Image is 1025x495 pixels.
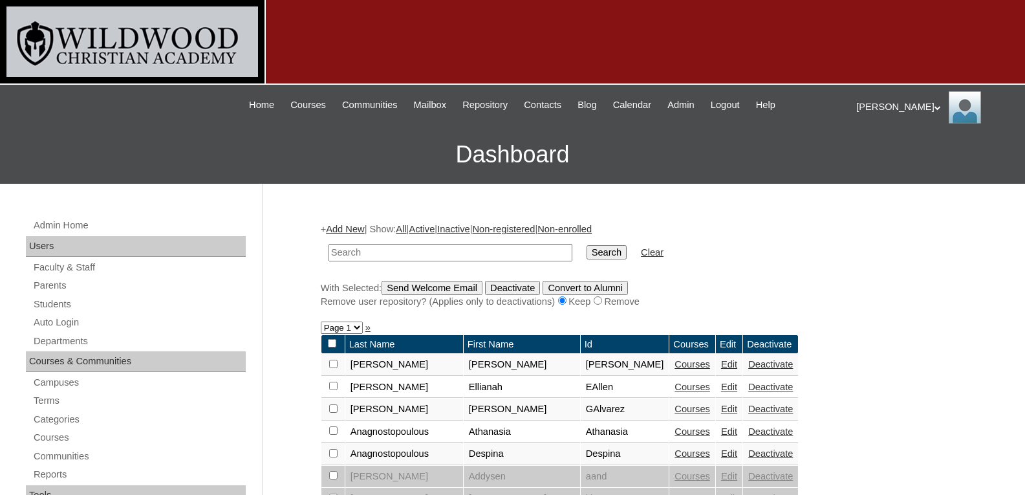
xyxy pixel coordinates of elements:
td: [PERSON_NAME] [345,377,463,399]
td: Addysen [464,466,580,488]
a: Calendar [607,98,658,113]
a: Admin [661,98,701,113]
span: Communities [342,98,398,113]
a: Departments [32,333,246,349]
a: Clear [641,247,664,258]
input: Deactivate [485,281,540,295]
a: Add New [326,224,364,234]
span: Logout [711,98,740,113]
a: Courses [284,98,332,113]
td: [PERSON_NAME] [581,354,669,376]
a: Courses [674,359,710,369]
div: Courses & Communities [26,351,246,372]
span: Courses [290,98,326,113]
a: Repository [456,98,514,113]
span: Repository [462,98,508,113]
td: Athanasia [581,421,669,443]
a: Parents [32,278,246,294]
a: Active [409,224,435,234]
a: Communities [336,98,404,113]
td: [PERSON_NAME] [464,354,580,376]
a: » [365,322,371,333]
a: Mailbox [407,98,453,113]
a: Edit [721,448,737,459]
a: Courses [32,430,246,446]
a: Students [32,296,246,313]
div: Users [26,236,246,257]
span: Contacts [524,98,561,113]
a: Edit [721,404,737,414]
td: Anagnostopoulous [345,443,463,465]
td: Anagnostopoulous [345,421,463,443]
div: + | Show: | | | | [321,223,961,308]
a: Courses [674,471,710,481]
a: Admin Home [32,217,246,234]
input: Convert to Alumni [543,281,628,295]
td: Deactivate [743,335,798,354]
td: [PERSON_NAME] [345,354,463,376]
a: Inactive [437,224,470,234]
input: Send Welcome Email [382,281,482,295]
a: Categories [32,412,246,428]
td: EAllen [581,377,669,399]
td: Despina [581,443,669,465]
a: Contacts [517,98,568,113]
td: Id [581,335,669,354]
a: Deactivate [748,426,793,437]
div: With Selected: [321,281,961,309]
a: Faculty & Staff [32,259,246,276]
a: Deactivate [748,382,793,392]
input: Search [587,245,627,259]
td: Courses [669,335,715,354]
div: [PERSON_NAME] [856,91,1012,124]
td: [PERSON_NAME] [345,399,463,421]
a: Non-enrolled [537,224,592,234]
a: Home [243,98,281,113]
td: Ellianah [464,377,580,399]
td: First Name [464,335,580,354]
h3: Dashboard [6,126,1019,184]
a: Edit [721,426,737,437]
a: Deactivate [748,448,793,459]
a: All [396,224,406,234]
img: Jill Isaac [949,91,981,124]
td: Athanasia [464,421,580,443]
a: Deactivate [748,471,793,481]
td: Edit [716,335,742,354]
a: Reports [32,467,246,483]
td: GAlvarez [581,399,669,421]
a: Courses [674,382,710,392]
input: Search [329,244,572,261]
a: Auto Login [32,314,246,331]
td: aand [581,466,669,488]
span: Mailbox [414,98,447,113]
a: Edit [721,382,737,392]
td: [PERSON_NAME] [464,399,580,421]
a: Edit [721,359,737,369]
a: Communities [32,448,246,465]
img: logo-white.png [6,6,258,77]
div: Remove user repository? (Applies only to deactivations) Keep Remove [321,295,961,309]
a: Logout [704,98,746,113]
a: Courses [674,404,710,414]
td: Despina [464,443,580,465]
a: Courses [674,426,710,437]
span: Home [249,98,274,113]
a: Terms [32,393,246,409]
a: Edit [721,471,737,481]
a: Deactivate [748,404,793,414]
a: Help [750,98,782,113]
td: [PERSON_NAME] [345,466,463,488]
a: Courses [674,448,710,459]
a: Campuses [32,375,246,391]
a: Non-registered [472,224,535,234]
td: Last Name [345,335,463,354]
span: Help [756,98,775,113]
span: Admin [667,98,695,113]
span: Blog [577,98,596,113]
span: Calendar [613,98,651,113]
a: Blog [571,98,603,113]
a: Deactivate [748,359,793,369]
